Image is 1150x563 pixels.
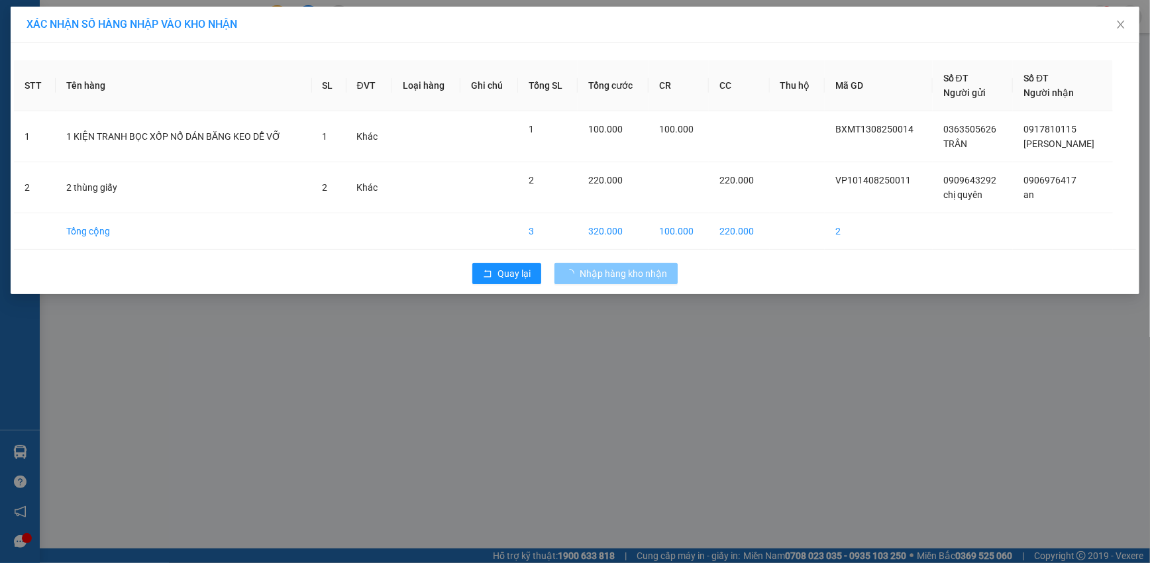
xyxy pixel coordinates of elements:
span: XÁC NHẬN SỐ HÀNG NHẬP VÀO KHO NHẬN [26,18,237,30]
td: 1 [14,111,56,162]
th: CC [709,60,769,111]
span: Số ĐT [1023,73,1049,83]
td: 320.000 [578,213,649,250]
th: Loại hàng [392,60,460,111]
span: Người nhận [1023,87,1074,98]
span: 0917810115 [1023,124,1076,134]
td: 2 [825,213,933,250]
button: Close [1102,7,1139,44]
span: Người gửi [943,87,986,98]
span: an [1023,189,1034,200]
span: 0906976417 [1023,175,1076,185]
span: Quay lại [497,266,531,281]
span: rollback [483,269,492,280]
span: 1 [323,131,328,142]
span: close [1116,19,1126,30]
td: Khác [346,162,392,213]
span: 100.000 [659,124,694,134]
span: TRÂN [943,138,967,149]
span: 100.000 [588,124,623,134]
th: Mã GD [825,60,933,111]
span: VP101408250011 [835,175,911,185]
td: 3 [518,213,578,250]
th: Tên hàng [56,60,312,111]
button: rollbackQuay lại [472,263,541,284]
th: Ghi chú [460,60,518,111]
span: Nhập hàng kho nhận [580,266,667,281]
button: Nhập hàng kho nhận [554,263,678,284]
span: 2 [323,182,328,193]
span: 220.000 [588,175,623,185]
th: Thu hộ [770,60,825,111]
th: Tổng SL [518,60,578,111]
td: Khác [346,111,392,162]
td: 220.000 [709,213,769,250]
span: 2 [529,175,534,185]
th: STT [14,60,56,111]
span: Số ĐT [943,73,968,83]
span: chị quyên [943,189,982,200]
td: 100.000 [649,213,709,250]
td: 2 thùng giấy [56,162,312,213]
span: 0909643292 [943,175,996,185]
th: Tổng cước [578,60,649,111]
span: [PERSON_NAME] [1023,138,1094,149]
span: 1 [529,124,534,134]
th: CR [649,60,709,111]
td: 1 KIỆN TRANH BỌC XỐP NỔ DÁN BĂNG KEO DỄ VỠ [56,111,312,162]
span: BXMT1308250014 [835,124,914,134]
th: SL [312,60,346,111]
span: loading [565,269,580,278]
th: ĐVT [346,60,392,111]
td: Tổng cộng [56,213,312,250]
td: 2 [14,162,56,213]
span: 0363505626 [943,124,996,134]
span: 220.000 [719,175,754,185]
